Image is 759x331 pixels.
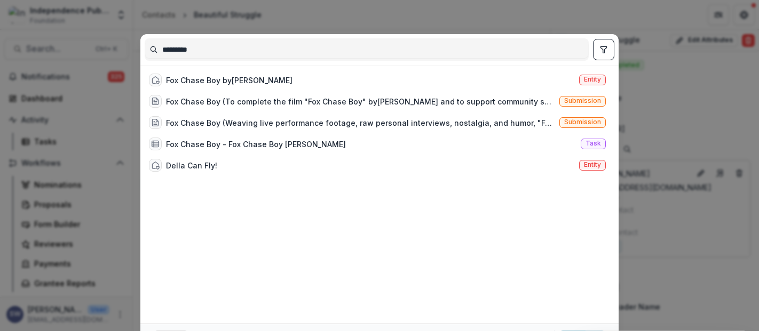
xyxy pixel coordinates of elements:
[584,76,601,83] span: Entity
[564,118,601,126] span: Submission
[166,117,555,128] div: Fox Chase Boy (Weaving live performance footage, raw personal interviews, nostalgia, and humor, "...
[166,160,217,171] div: Della Can Fly!
[166,75,292,86] div: Fox Chase Boy by[PERSON_NAME]
[593,39,614,60] button: toggle filters
[564,97,601,104] span: Submission
[166,139,346,150] div: Fox Chase Boy - Fox Chase Boy [PERSON_NAME]
[166,96,555,107] div: Fox Chase Boy (To complete the film "Fox Chase Boy" by[PERSON_NAME] and to support community scre...
[586,140,601,147] span: Task
[584,161,601,168] span: Entity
